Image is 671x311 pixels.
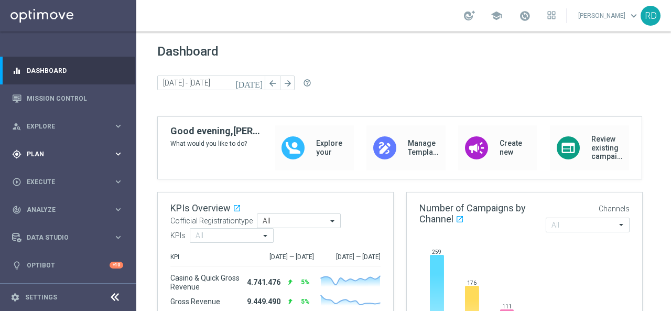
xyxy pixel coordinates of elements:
[27,179,113,185] span: Execute
[12,122,113,131] div: Explore
[113,205,123,215] i: keyboard_arrow_right
[12,205,113,215] div: Analyze
[10,293,20,302] i: settings
[12,122,21,131] i: person_search
[577,8,641,24] a: [PERSON_NAME]keyboard_arrow_down
[12,66,21,76] i: equalizer
[27,207,113,213] span: Analyze
[12,206,124,214] button: track_changes Analyze keyboard_arrow_right
[12,150,124,158] button: gps_fixed Plan keyboard_arrow_right
[12,233,124,242] button: Data Studio keyboard_arrow_right
[27,123,113,130] span: Explore
[628,10,640,22] span: keyboard_arrow_down
[12,261,21,270] i: lightbulb
[12,149,21,159] i: gps_fixed
[110,262,123,269] div: +10
[12,84,123,112] div: Mission Control
[12,57,123,84] div: Dashboard
[27,57,123,84] a: Dashboard
[113,121,123,131] i: keyboard_arrow_right
[641,6,661,26] div: RD
[12,94,124,103] button: Mission Control
[12,178,124,186] button: play_circle_outline Execute keyboard_arrow_right
[113,177,123,187] i: keyboard_arrow_right
[12,149,113,159] div: Plan
[113,232,123,242] i: keyboard_arrow_right
[27,234,113,241] span: Data Studio
[113,149,123,159] i: keyboard_arrow_right
[12,67,124,75] button: equalizer Dashboard
[12,205,21,215] i: track_changes
[12,177,21,187] i: play_circle_outline
[27,84,123,112] a: Mission Control
[12,122,124,131] button: person_search Explore keyboard_arrow_right
[27,251,110,279] a: Optibot
[12,177,113,187] div: Execute
[27,151,113,157] span: Plan
[491,10,502,22] span: school
[12,233,113,242] div: Data Studio
[12,261,124,270] button: lightbulb Optibot +10
[25,294,57,301] a: Settings
[12,251,123,279] div: Optibot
